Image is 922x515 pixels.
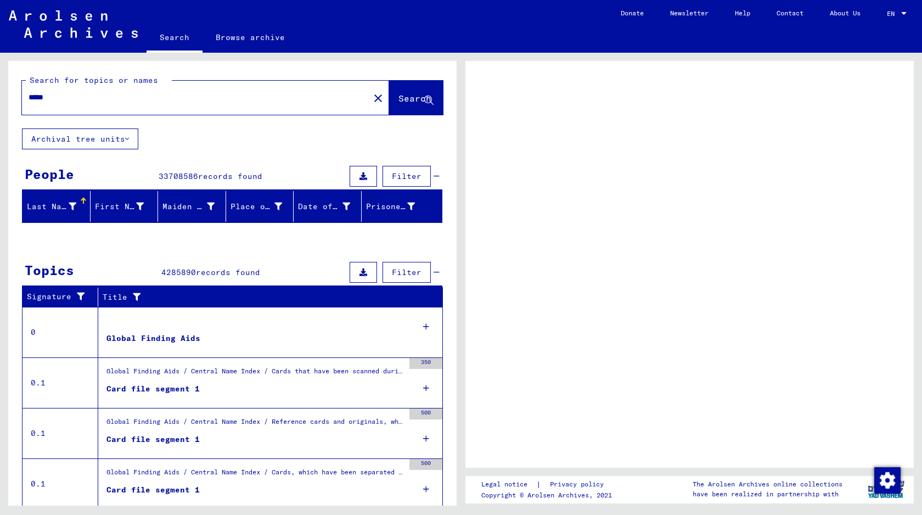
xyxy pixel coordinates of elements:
div: | [481,479,617,490]
span: Filter [392,171,421,181]
p: have been realized in partnership with [693,489,842,499]
a: Search [147,24,203,53]
div: Prisoner # [366,201,415,212]
mat-header-cell: Maiden Name [158,191,226,222]
div: Card file segment 1 [106,434,200,445]
td: 0.1 [23,408,98,458]
div: Signature [27,291,89,303]
mat-icon: close [372,92,385,105]
span: 4285890 [161,267,196,277]
div: First Name [95,198,158,215]
div: Maiden Name [162,201,215,212]
div: Title [103,292,421,303]
mat-label: Search for topics or names [30,75,158,85]
span: Filter [392,267,421,277]
span: records found [198,171,262,181]
div: Global Finding Aids / Central Name Index / Cards, which have been separated just before or during... [106,467,404,483]
div: 350 [409,358,442,369]
td: 0 [23,307,98,357]
span: Search [398,93,431,104]
div: Title [103,288,432,306]
img: yv_logo.png [865,475,907,503]
div: Date of Birth [298,198,364,215]
td: 0.1 [23,357,98,408]
div: Date of Birth [298,201,350,212]
button: Search [389,81,443,115]
div: Global Finding Aids / Central Name Index / Reference cards and originals, which have been discove... [106,417,404,432]
mat-header-cell: Date of Birth [294,191,362,222]
button: Archival tree units [22,128,138,149]
span: 33708586 [159,171,198,181]
button: Filter [383,262,431,283]
img: Change consent [874,467,901,494]
a: Privacy policy [541,479,617,490]
button: Clear [367,87,389,109]
div: Last Name [27,201,76,212]
div: Place of Birth [231,198,296,215]
div: Card file segment 1 [106,383,200,395]
div: Change consent [874,467,900,493]
div: Card file segment 1 [106,484,200,496]
a: Browse archive [203,24,298,51]
a: Legal notice [481,479,536,490]
mat-header-cell: Prisoner # [362,191,442,222]
td: 0.1 [23,458,98,509]
span: records found [196,267,260,277]
div: Global Finding Aids [106,333,200,344]
span: EN [887,10,899,18]
div: Global Finding Aids / Central Name Index / Cards that have been scanned during first sequential m... [106,366,404,382]
div: 500 [409,408,442,419]
div: People [25,164,74,184]
div: First Name [95,201,144,212]
mat-header-cell: First Name [91,191,159,222]
button: Filter [383,166,431,187]
div: Signature [27,288,100,306]
div: Last Name [27,198,90,215]
p: The Arolsen Archives online collections [693,479,842,489]
div: 500 [409,459,442,470]
div: Topics [25,260,74,280]
mat-header-cell: Place of Birth [226,191,294,222]
p: Copyright © Arolsen Archives, 2021 [481,490,617,500]
mat-header-cell: Last Name [23,191,91,222]
img: Arolsen_neg.svg [9,10,138,38]
div: Prisoner # [366,198,429,215]
div: Place of Birth [231,201,283,212]
div: Maiden Name [162,198,228,215]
